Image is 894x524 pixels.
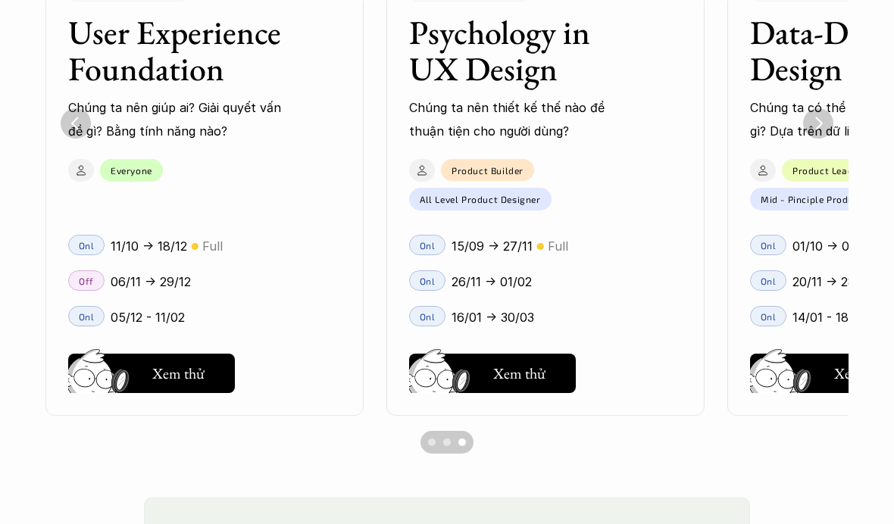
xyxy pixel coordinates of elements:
a: Xem thử [409,348,576,393]
p: Onl [761,240,777,251]
button: Scroll to page 3 [455,431,474,454]
h5: Xem thử [493,363,545,384]
h5: Xem thử [152,363,205,384]
p: Chúng ta nên giúp ai? Giải quyết vấn đề gì? Bằng tính năng nào? [68,96,288,142]
p: Off [79,276,94,286]
p: All Level Product Designer [420,194,541,204]
p: 🟡 [536,241,544,252]
button: Scroll to page 1 [420,431,439,454]
p: Onl [420,240,436,251]
p: Chúng ta nên thiết kế thế nào để thuận tiện cho người dùng? [409,96,629,142]
p: Onl [79,240,95,251]
button: Previous [61,108,91,139]
p: 05/12 - 11/02 [111,306,185,329]
button: Xem thử [409,354,576,393]
p: Onl [761,276,777,286]
p: 26/11 -> 01/02 [452,270,532,293]
p: Onl [420,276,436,286]
p: 06/11 -> 29/12 [111,270,191,293]
p: Full [548,235,568,257]
p: 🟡 [191,241,198,252]
h5: Xem thử [834,363,886,384]
p: Onl [420,311,436,322]
p: 15/09 -> 27/11 [452,235,533,257]
p: 14/01 - 18/03 [792,306,867,329]
button: Scroll to page 2 [439,431,455,454]
p: Product Builder [452,165,524,176]
p: 01/10 -> 03/12 [792,235,873,257]
h3: User Experience Foundation [68,14,303,88]
p: Product Leader [792,165,862,176]
p: 16/01 -> 30/03 [452,306,534,329]
p: 11/10 -> 18/12 [111,235,187,257]
a: Xem thử [68,348,235,393]
p: Everyone [111,165,152,176]
p: 20/11 -> 28/01 [792,270,873,293]
button: Xem thử [68,354,235,393]
button: Next [803,108,833,139]
p: Onl [79,311,95,322]
p: Onl [761,311,777,322]
h3: Psychology in UX Design [409,14,644,88]
p: Full [202,235,223,257]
